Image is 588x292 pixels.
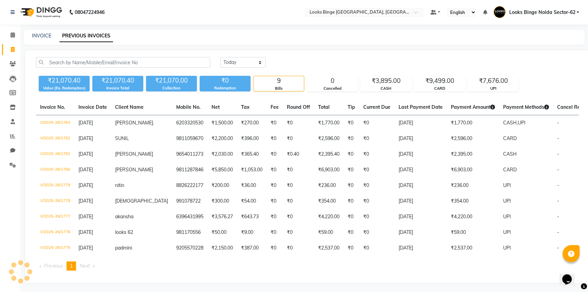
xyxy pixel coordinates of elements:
span: - [557,229,559,235]
td: ₹0 [344,147,359,162]
td: [DATE] [394,178,447,193]
span: 1 [70,263,73,269]
td: [DATE] [394,225,447,240]
span: padmini [115,245,132,251]
td: ₹387.00 [237,240,267,256]
td: ₹0 [359,162,394,178]
td: 6203320530 [172,115,207,131]
td: V/2025-26/1777 [36,209,74,225]
td: ₹0 [267,209,283,225]
td: [DATE] [394,162,447,178]
span: akansha [115,213,133,220]
td: V/2025-26/1781 [36,147,74,162]
span: [DATE] [78,198,93,204]
td: ₹59.00 [314,225,344,240]
span: - [557,198,559,204]
td: V/2025-26/1780 [36,162,74,178]
span: Mobile No. [176,104,201,110]
td: ₹6,903.00 [314,162,344,178]
td: [DATE] [394,209,447,225]
td: ₹0 [283,193,314,209]
td: ₹236.00 [447,178,499,193]
td: V/2025-26/1778 [36,193,74,209]
td: ₹0 [283,115,314,131]
td: ₹2,537.00 [447,240,499,256]
div: Collection [146,85,197,91]
td: ₹0 [359,209,394,225]
div: ₹21,070.40 [39,76,90,85]
span: Client Name [115,104,144,110]
span: [DATE] [78,182,93,188]
span: [DATE] [78,151,93,157]
td: ₹0 [344,162,359,178]
span: - [557,213,559,220]
div: ₹21,070.00 [146,76,197,85]
td: ₹0 [267,225,283,240]
div: ₹7,676.00 [468,76,518,86]
td: ₹0 [359,115,394,131]
td: ₹2,200.00 [207,131,237,147]
div: Invoice Total [92,85,143,91]
td: ₹1,053.00 [237,162,267,178]
span: [DATE] [78,229,93,235]
span: CASH [503,151,517,157]
span: UPI [503,229,511,235]
td: ₹2,537.00 [314,240,344,256]
td: V/2025-26/1776 [36,225,74,240]
td: ₹0 [344,178,359,193]
td: 9205570228 [172,240,207,256]
td: V/2025-26/1775 [36,240,74,256]
span: UPI [503,198,511,204]
td: ₹0 [283,209,314,225]
span: - [557,120,559,126]
td: ₹270.00 [237,115,267,131]
td: ₹4,220.00 [447,209,499,225]
span: nitin [115,182,124,188]
td: ₹0 [344,115,359,131]
td: ₹1,500.00 [207,115,237,131]
td: ₹50.00 [207,225,237,240]
td: ₹0 [267,193,283,209]
td: ₹2,395.40 [314,147,344,162]
td: ₹0 [283,162,314,178]
span: - [557,182,559,188]
td: ₹643.73 [237,209,267,225]
td: ₹0 [267,147,283,162]
span: [PERSON_NAME] [115,167,153,173]
span: UPI [503,182,511,188]
a: PREVIOUS INVOICES [59,30,113,42]
span: Invoice Date [78,104,107,110]
td: ₹0 [344,193,359,209]
div: ₹3,895.00 [361,76,411,86]
td: ₹2,395.00 [447,147,499,162]
span: . [153,120,154,126]
div: CASH [361,86,411,91]
span: Net [212,104,220,110]
td: 981170556 [172,225,207,240]
td: ₹0 [359,147,394,162]
td: ₹6,903.00 [447,162,499,178]
td: ₹2,150.00 [207,240,237,256]
span: CASH, [503,120,518,126]
div: 9 [254,76,304,86]
td: 9654011273 [172,147,207,162]
td: ₹365.40 [237,147,267,162]
td: ₹200.00 [207,178,237,193]
span: UPI [518,120,526,126]
b: 08047224946 [75,3,105,22]
td: V/2025-26/1779 [36,178,74,193]
td: ₹0 [283,240,314,256]
span: - [557,167,559,173]
td: ₹1,770.00 [314,115,344,131]
span: [DATE] [78,167,93,173]
td: [DATE] [394,240,447,256]
td: [DATE] [394,131,447,147]
div: Value (Ex. Redemption) [39,85,90,91]
div: ₹9,499.00 [415,76,465,86]
span: SUNIL [115,135,129,141]
td: 8826222177 [172,178,207,193]
span: - [557,151,559,157]
td: ₹4,220.00 [314,209,344,225]
div: ₹21,070.40 [92,76,143,85]
td: [DATE] [394,193,447,209]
